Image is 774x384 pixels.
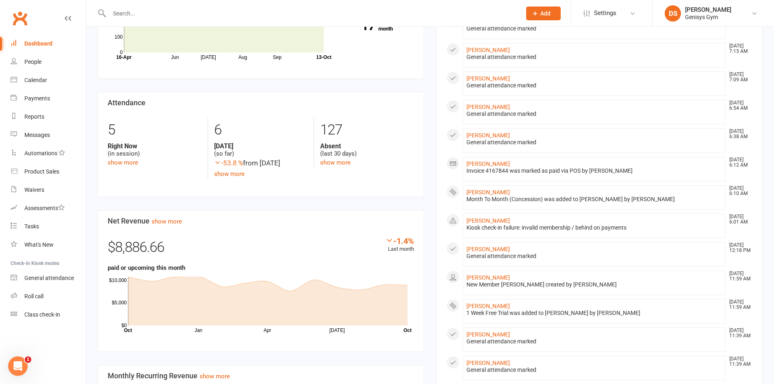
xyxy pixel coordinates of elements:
[11,269,86,287] a: General attendance kiosk mode
[24,150,57,156] div: Automations
[214,159,243,167] span: -53.8 %
[214,118,308,142] div: 6
[11,108,86,126] a: Reports
[11,71,86,89] a: Calendar
[11,217,86,236] a: Tasks
[466,246,510,252] a: [PERSON_NAME]
[24,275,74,281] div: General attendance
[24,59,41,65] div: People
[214,158,308,169] div: from [DATE]
[466,281,722,288] div: New Member [PERSON_NAME] created by [PERSON_NAME]
[725,243,752,253] time: [DATE] 12:18 PM
[466,167,722,174] div: Invoice 4167844 was marked as paid via POS by [PERSON_NAME]
[466,47,510,53] a: [PERSON_NAME]
[11,126,86,144] a: Messages
[685,13,731,21] div: Genisys Gym
[466,360,510,366] a: [PERSON_NAME]
[24,293,43,299] div: Roll call
[466,104,510,110] a: [PERSON_NAME]
[24,132,50,138] div: Messages
[108,236,414,263] div: $8,886.66
[214,142,308,150] strong: [DATE]
[725,72,752,82] time: [DATE] 7:09 AM
[24,311,60,318] div: Class check-in
[25,356,31,363] span: 1
[665,5,681,22] div: DS
[152,218,182,225] a: show more
[725,43,752,54] time: [DATE] 7:15 AM
[725,271,752,282] time: [DATE] 11:59 AM
[466,189,510,195] a: [PERSON_NAME]
[466,253,722,260] div: General attendance marked
[320,159,351,166] a: show more
[725,356,752,367] time: [DATE] 11:39 AM
[11,144,86,163] a: Automations
[108,99,414,107] h3: Attendance
[24,187,44,193] div: Waivers
[466,310,722,317] div: 1 Week Free Trial was added to [PERSON_NAME] by [PERSON_NAME]
[725,186,752,196] time: [DATE] 6:10 AM
[466,367,722,373] div: General attendance marked
[24,77,47,83] div: Calendar
[725,328,752,338] time: [DATE] 11:39 AM
[108,372,414,380] h3: Monthly Recurring Revenue
[466,224,722,231] div: Kiosk check-in failure: invalid membership / behind on payments
[107,8,516,19] input: Search...
[466,132,510,139] a: [PERSON_NAME]
[540,10,551,17] span: Add
[11,306,86,324] a: Class kiosk mode
[11,287,86,306] a: Roll call
[108,118,202,142] div: 5
[466,303,510,309] a: [PERSON_NAME]
[108,142,202,150] strong: Right Now
[466,217,510,224] a: [PERSON_NAME]
[466,82,722,89] div: General attendance marked
[685,6,731,13] div: [PERSON_NAME]
[466,338,722,345] div: General attendance marked
[347,20,375,32] strong: 17
[108,264,185,271] strong: paid or upcoming this month
[320,142,414,150] strong: Absent
[320,118,414,142] div: 127
[385,236,414,245] div: -1.4%
[725,299,752,310] time: [DATE] 11:59 AM
[347,21,414,31] a: 17Canx. this month
[214,142,308,158] div: (so far)
[466,196,722,203] div: Month To Month (Concession) was added to [PERSON_NAME] by [PERSON_NAME]
[320,142,414,158] div: (last 30 days)
[466,75,510,82] a: [PERSON_NAME]
[11,163,86,181] a: Product Sales
[11,35,86,53] a: Dashboard
[725,214,752,225] time: [DATE] 6:01 AM
[199,373,230,380] a: show more
[725,129,752,139] time: [DATE] 6:38 AM
[24,168,59,175] div: Product Sales
[24,205,65,211] div: Assessments
[594,4,616,22] span: Settings
[466,54,722,61] div: General attendance marked
[10,8,30,28] a: Clubworx
[466,274,510,281] a: [PERSON_NAME]
[8,356,28,376] iframe: Intercom live chat
[11,89,86,108] a: Payments
[466,111,722,117] div: General attendance marked
[11,236,86,254] a: What's New
[466,139,722,146] div: General attendance marked
[24,95,50,102] div: Payments
[385,236,414,254] div: Last month
[11,181,86,199] a: Waivers
[24,223,39,230] div: Tasks
[108,159,138,166] a: show more
[24,40,52,47] div: Dashboard
[108,142,202,158] div: (in session)
[108,217,414,225] h3: Net Revenue
[466,161,510,167] a: [PERSON_NAME]
[214,170,245,178] a: show more
[11,53,86,71] a: People
[11,199,86,217] a: Assessments
[24,113,44,120] div: Reports
[466,25,722,32] div: General attendance marked
[466,331,510,338] a: [PERSON_NAME]
[526,7,561,20] button: Add
[725,100,752,111] time: [DATE] 6:54 AM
